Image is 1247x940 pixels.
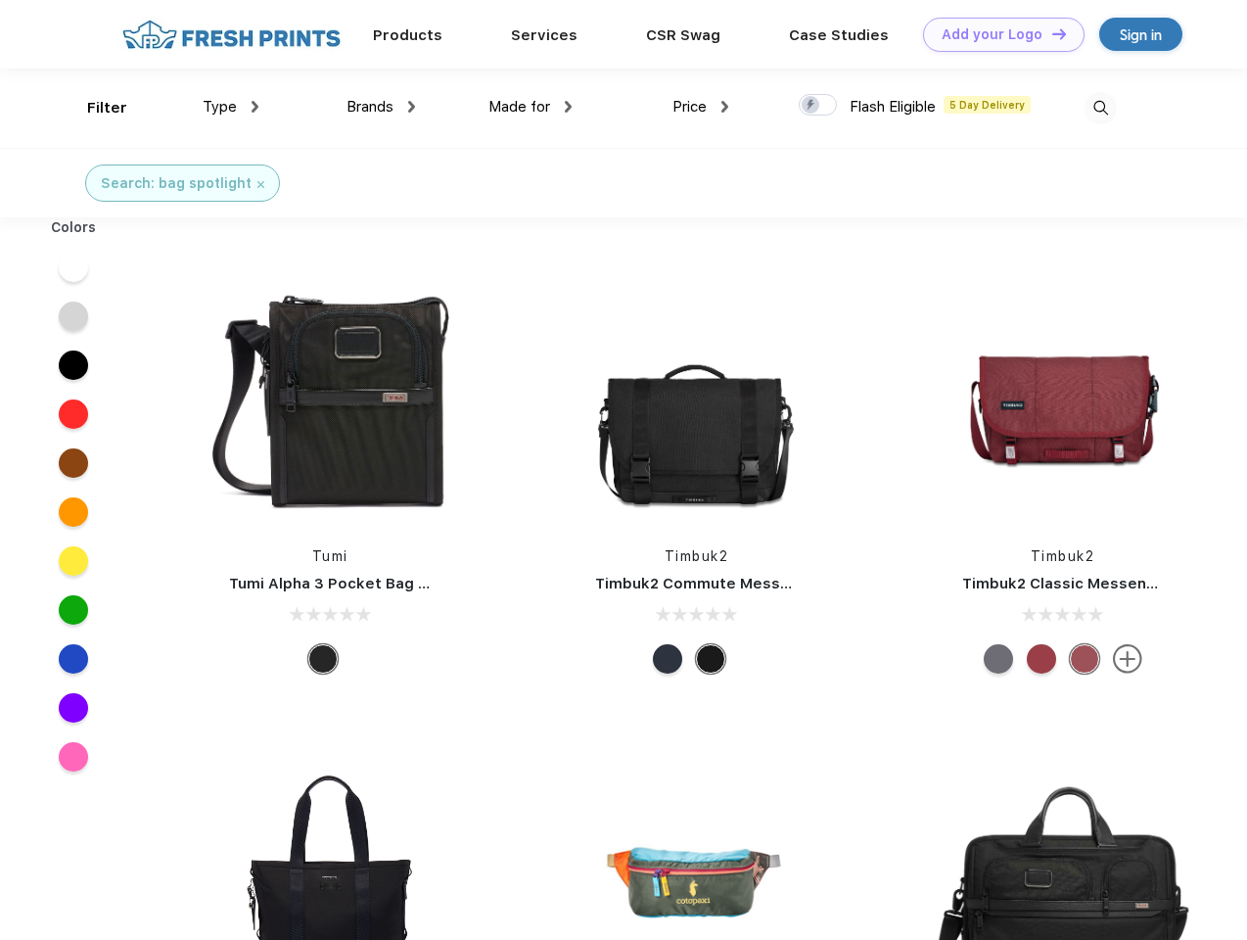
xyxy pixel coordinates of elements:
[312,548,348,564] a: Tumi
[488,98,550,116] span: Made for
[565,101,572,113] img: dropdown.png
[252,101,258,113] img: dropdown.png
[696,644,725,674] div: Eco Black
[595,575,857,592] a: Timbuk2 Commute Messenger Bag
[984,644,1013,674] div: Eco Army Pop
[672,98,707,116] span: Price
[101,173,252,194] div: Search: bag spotlight
[408,101,415,113] img: dropdown.png
[850,98,936,116] span: Flash Eligible
[942,26,1042,43] div: Add your Logo
[1085,92,1117,124] img: desktop_search.svg
[944,96,1031,114] span: 5 Day Delivery
[308,644,338,674] div: Black
[933,266,1193,527] img: func=resize&h=266
[257,181,264,188] img: filter_cancel.svg
[653,644,682,674] div: Eco Nautical
[1052,28,1066,39] img: DT
[665,548,729,564] a: Timbuk2
[87,97,127,119] div: Filter
[203,98,237,116] span: Type
[36,217,112,238] div: Colors
[1031,548,1095,564] a: Timbuk2
[373,26,442,44] a: Products
[1027,644,1056,674] div: Eco Bookish
[1099,18,1182,51] a: Sign in
[1120,23,1162,46] div: Sign in
[116,18,346,52] img: fo%20logo%202.webp
[962,575,1205,592] a: Timbuk2 Classic Messenger Bag
[1113,644,1142,674] img: more.svg
[229,575,458,592] a: Tumi Alpha 3 Pocket Bag Small
[200,266,460,527] img: func=resize&h=266
[346,98,393,116] span: Brands
[1070,644,1099,674] div: Eco Collegiate Red
[566,266,826,527] img: func=resize&h=266
[721,101,728,113] img: dropdown.png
